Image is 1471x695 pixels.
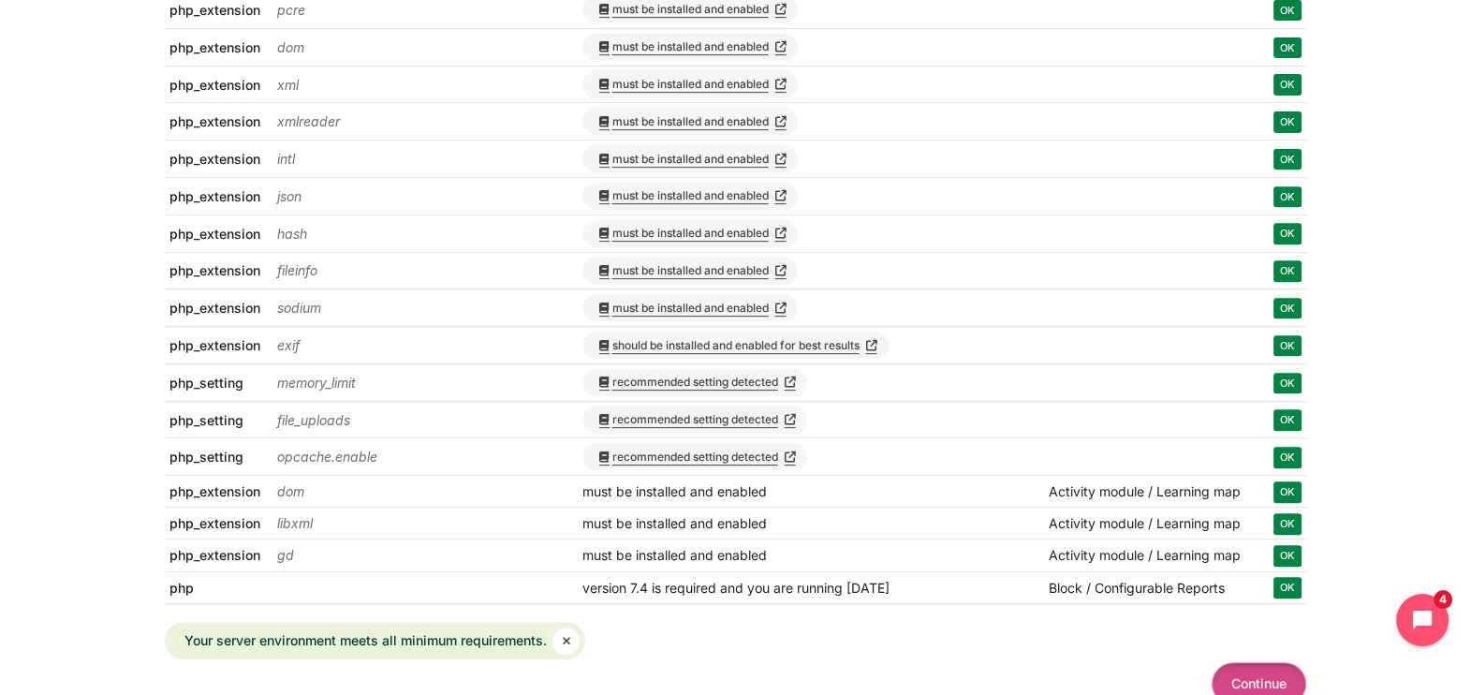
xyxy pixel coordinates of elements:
[1273,373,1302,394] span: OK
[165,178,272,215] td: php_extension
[582,443,807,470] a: recommended setting detectedOpens in new window
[582,183,798,210] a: must be installed and enabledOpens in new window
[1273,545,1302,567] span: OK
[582,220,798,247] a: must be installed and enabledOpens in new window
[1273,447,1302,468] span: OK
[272,476,579,508] td: dom
[1273,111,1302,133] span: OK
[582,257,798,284] a: must be installed and enabledOpens in new window
[272,289,579,327] td: sodium
[165,476,272,508] td: php_extension
[773,226,788,241] i: Opens in new window
[165,327,272,364] td: php_extension
[165,66,272,103] td: php_extension
[582,545,1039,565] div: must be installed and enabled
[773,152,788,167] i: Opens in new window
[1273,409,1302,431] span: OK
[582,145,798,172] a: must be installed and enabledOpens in new window
[1273,298,1302,319] span: OK
[1273,37,1302,59] span: OK
[165,363,272,401] td: php_setting
[165,289,272,327] td: php_extension
[1273,513,1302,535] span: OK
[165,540,272,571] td: php_extension
[1273,186,1302,208] span: OK
[773,263,788,278] i: Opens in new window
[272,140,579,178] td: intl
[272,508,579,540] td: libxml
[272,66,579,103] td: xml
[773,77,788,92] i: Opens in new window
[582,332,889,359] a: should be installed and enabled for best resultsOpens in new window
[582,406,807,433] a: recommended setting detectedOpens in new window
[582,369,807,396] a: recommended setting detectedOpens in new window
[773,2,788,17] i: Opens in new window
[783,450,798,465] i: Opens in new window
[165,28,272,66] td: php_extension
[165,401,272,438] td: php_setting
[783,412,798,427] i: Opens in new window
[773,188,788,203] i: Opens in new window
[582,481,1039,501] div: must be installed and enabled
[582,513,1039,533] div: must be installed and enabled
[1044,476,1260,508] td: Activity module / Learning map
[773,301,788,316] i: Opens in new window
[165,252,272,289] td: php_extension
[165,438,272,476] td: php_setting
[272,327,579,364] td: exif
[582,108,798,135] a: must be installed and enabledOpens in new window
[1273,481,1302,503] span: OK
[773,114,788,129] i: Opens in new window
[272,438,579,476] td: opcache.enable
[272,178,579,215] td: json
[1044,571,1260,603] td: Block / Configurable Reports
[165,140,272,178] td: php_extension
[1273,335,1302,357] span: OK
[582,34,798,61] a: must be installed and enabledOpens in new window
[1273,260,1302,282] span: OK
[773,39,788,54] i: Opens in new window
[1044,540,1260,571] td: Activity module / Learning map
[582,70,798,97] a: must be installed and enabledOpens in new window
[272,103,579,140] td: xmlreader
[1273,577,1302,599] span: OK
[272,252,579,289] td: fileinfo
[272,28,579,66] td: dom
[165,571,272,603] td: php
[272,540,579,571] td: gd
[165,103,272,140] td: php_extension
[783,375,798,390] i: Opens in new window
[1273,223,1302,244] span: OK
[582,578,1039,598] div: version 7.4 is required and you are running [DATE]
[165,214,272,252] td: php_extension
[582,294,798,321] a: must be installed and enabledOpens in new window
[272,401,579,438] td: file_uploads
[864,338,879,353] i: Opens in new window
[165,508,272,540] td: php_extension
[1273,149,1302,170] span: OK
[1044,508,1260,540] td: Activity module / Learning map
[165,622,585,660] div: Your server environment meets all minimum requirements.
[1273,74,1302,96] span: OK
[272,214,579,252] td: hash
[272,363,579,401] td: memory_limit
